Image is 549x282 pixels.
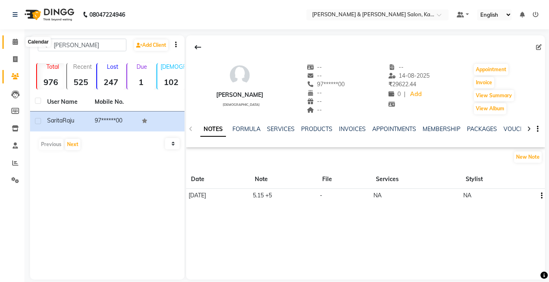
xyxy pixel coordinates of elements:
[372,125,416,133] a: APPOINTMENTS
[463,192,471,199] span: NA
[127,77,155,87] strong: 1
[301,125,332,133] a: PRODUCTS
[223,103,260,107] span: [DEMOGRAPHIC_DATA]
[474,64,508,75] button: Appointment
[503,125,536,133] a: VOUCHERS
[26,37,50,47] div: Calendar
[514,151,542,163] button: New Note
[47,117,63,124] span: Sarita
[250,170,317,189] th: Note
[320,192,322,199] span: -
[228,63,252,87] img: avatar
[317,170,371,189] th: File
[474,103,506,114] button: View Album
[42,93,90,111] th: User Name
[409,89,423,100] a: Add
[97,77,125,87] strong: 247
[388,72,430,79] span: 14-08-2025
[388,81,392,88] span: ₹
[134,39,168,51] a: Add Client
[467,125,497,133] a: PACKAGES
[37,77,65,87] strong: 976
[38,39,126,51] input: Search by Name/Mobile/Email/Code
[474,90,514,101] button: View Summary
[232,125,260,133] a: FORMULA
[90,93,137,111] th: Mobile No.
[307,89,322,96] span: --
[129,63,155,70] p: Due
[388,63,404,71] span: --
[373,192,382,199] span: NA
[461,170,535,189] th: Stylist
[40,63,65,70] p: Total
[267,125,295,133] a: SERVICES
[189,192,206,199] span: [DATE]
[250,189,317,203] td: 5.15 +5
[307,63,322,71] span: --
[307,72,322,79] span: --
[404,90,406,98] span: |
[161,63,185,70] p: [DEMOGRAPHIC_DATA]
[89,3,125,26] b: 08047224946
[70,63,95,70] p: Recent
[307,106,322,114] span: --
[388,90,401,98] span: 0
[200,122,226,137] a: NOTES
[388,81,416,88] span: 29622.44
[63,117,74,124] span: Raju
[216,91,263,99] div: [PERSON_NAME]
[100,63,125,70] p: Lost
[65,139,80,150] button: Next
[21,3,76,26] img: logo
[157,77,185,87] strong: 102
[423,125,460,133] a: MEMBERSHIP
[474,77,494,88] button: Invoice
[307,98,322,105] span: --
[189,39,206,55] div: Back to Client
[371,170,461,189] th: Services
[67,77,95,87] strong: 525
[339,125,366,133] a: INVOICES
[186,170,250,189] th: Date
